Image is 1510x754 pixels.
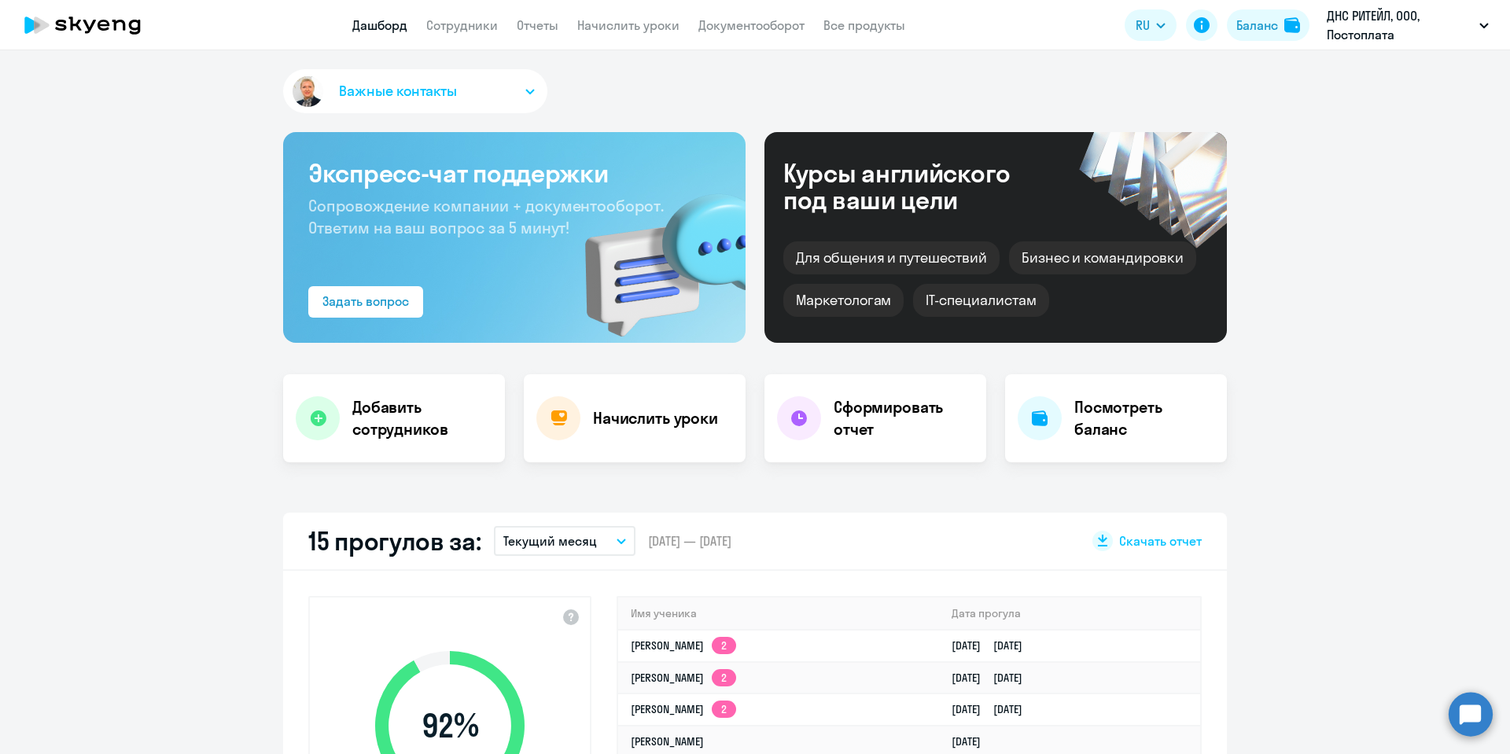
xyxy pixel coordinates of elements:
[783,160,1052,213] div: Курсы английского под ваши цели
[1227,9,1309,41] button: Балансbalance
[308,286,423,318] button: Задать вопрос
[648,532,731,550] span: [DATE] — [DATE]
[952,671,1035,685] a: [DATE][DATE]
[618,598,939,630] th: Имя ученика
[494,526,635,556] button: Текущий месяц
[1136,16,1150,35] span: RU
[1009,241,1196,274] div: Бизнес и командировки
[952,638,1035,653] a: [DATE][DATE]
[698,17,805,33] a: Документооборот
[1074,396,1214,440] h4: Посмотреть баланс
[593,407,718,429] h4: Начислить уроки
[952,702,1035,716] a: [DATE][DATE]
[308,525,481,557] h2: 15 прогулов за:
[339,81,457,101] span: Важные контакты
[503,531,597,550] p: Текущий месяц
[712,637,736,654] app-skyeng-badge: 2
[562,166,746,343] img: bg-img
[283,69,547,113] button: Важные контакты
[712,669,736,686] app-skyeng-badge: 2
[939,598,1200,630] th: Дата прогула
[426,17,498,33] a: Сотрудники
[577,17,679,33] a: Начислить уроки
[783,241,1000,274] div: Для общения и путешествий
[631,702,736,716] a: [PERSON_NAME]2
[1119,532,1202,550] span: Скачать отчет
[823,17,905,33] a: Все продукты
[1125,9,1177,41] button: RU
[322,292,409,311] div: Задать вопрос
[631,734,704,748] a: [PERSON_NAME]
[308,157,720,189] h3: Экспресс-чат поддержки
[1327,6,1473,44] p: ДНС РИТЕЙЛ, ООО, Постоплата
[952,734,993,748] a: [DATE]
[517,17,558,33] a: Отчеты
[783,284,904,317] div: Маркетологам
[308,196,664,237] span: Сопровождение компании + документооборот. Ответим на ваш вопрос за 5 минут!
[712,701,736,718] app-skyeng-badge: 2
[834,396,974,440] h4: Сформировать отчет
[289,73,326,110] img: avatar
[1236,16,1278,35] div: Баланс
[352,17,407,33] a: Дашборд
[352,396,492,440] h4: Добавить сотрудников
[631,671,736,685] a: [PERSON_NAME]2
[359,707,540,745] span: 92 %
[1284,17,1300,33] img: balance
[1319,6,1497,44] button: ДНС РИТЕЙЛ, ООО, Постоплата
[631,638,736,653] a: [PERSON_NAME]2
[913,284,1048,317] div: IT-специалистам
